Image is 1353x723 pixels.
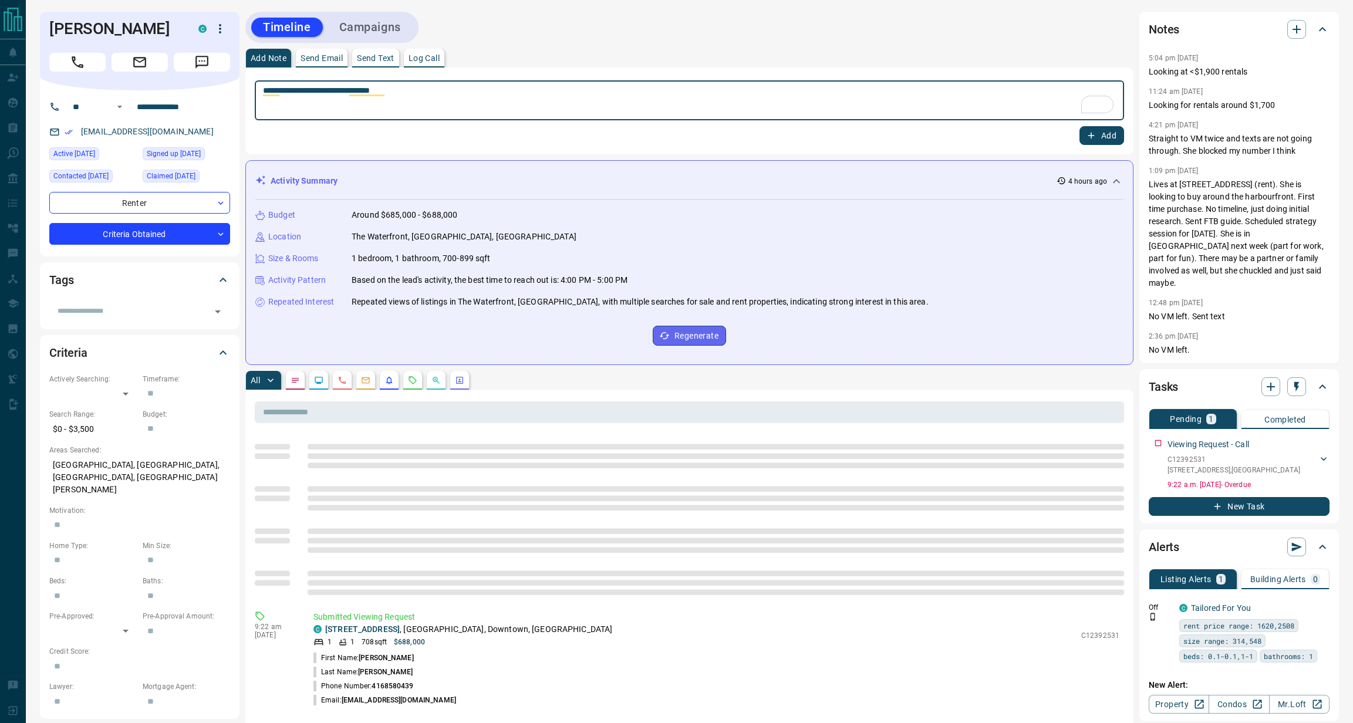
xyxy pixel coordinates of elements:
svg: Email Verified [65,128,73,136]
div: Criteria Obtained [49,223,230,245]
div: Sun Mar 08 2020 [143,147,230,164]
p: 4 hours ago [1068,176,1107,187]
p: Send Email [301,54,343,62]
h2: Criteria [49,343,87,362]
h1: [PERSON_NAME] [49,19,181,38]
p: Search Range: [49,409,137,420]
svg: Push Notification Only [1149,613,1157,621]
a: Condos [1209,695,1269,714]
p: New Alert: [1149,679,1330,691]
p: No VM left. [1149,344,1330,356]
svg: Requests [408,376,417,385]
p: Location [268,231,301,243]
p: First Name: [313,653,414,663]
p: 5:04 pm [DATE] [1149,54,1199,62]
svg: Calls [338,376,347,385]
p: 4:21 pm [DATE] [1149,121,1199,129]
p: Pending [1170,415,1202,423]
p: Timeframe: [143,374,230,384]
div: Renter [49,192,230,214]
p: $688,000 [394,637,425,647]
p: 2:36 pm [DATE] [1149,332,1199,340]
div: Tasks [1149,373,1330,401]
span: size range: 314,548 [1183,635,1261,647]
p: Last Name: [313,667,413,677]
p: [GEOGRAPHIC_DATA], [GEOGRAPHIC_DATA], [GEOGRAPHIC_DATA], [GEOGRAPHIC_DATA][PERSON_NAME] [49,455,230,499]
p: Baths: [143,576,230,586]
span: [PERSON_NAME] [359,654,413,662]
a: Mr.Loft [1269,695,1330,714]
p: Phone Number: [313,681,414,691]
p: Straight to VM twice and texts are not going through. She blocked my number I think [1149,133,1330,157]
p: Submitted Viewing Request [313,611,1119,623]
svg: Opportunities [431,376,441,385]
p: Completed [1264,415,1306,424]
button: Open [113,100,127,114]
p: Building Alerts [1250,575,1306,583]
span: beds: 0.1-0.1,1-1 [1183,650,1253,662]
p: Mortgage Agent: [143,681,230,692]
span: [PERSON_NAME] [358,668,413,676]
div: C12392531[STREET_ADDRESS],[GEOGRAPHIC_DATA] [1168,452,1330,478]
p: The Waterfront, [GEOGRAPHIC_DATA], [GEOGRAPHIC_DATA] [352,231,576,243]
p: 1 [328,637,332,647]
span: Message [174,53,230,72]
button: Open [210,303,226,320]
span: Call [49,53,106,72]
div: Wed Sep 10 2025 [49,147,137,164]
p: Min Size: [143,540,230,551]
div: Tue Jun 27 2023 [143,170,230,186]
p: Size & Rooms [268,252,319,265]
p: No VM left. Sent text [1149,310,1330,323]
p: , [GEOGRAPHIC_DATA], Downtown, [GEOGRAPHIC_DATA] [325,623,612,636]
button: Add [1079,126,1124,145]
p: Budget: [143,409,230,420]
p: Send Text [357,54,394,62]
button: Regenerate [653,326,726,346]
p: Pre-Approval Amount: [143,611,230,621]
div: condos.ca [1179,604,1187,612]
svg: Emails [361,376,370,385]
p: 0 [1313,575,1318,583]
p: Motivation: [49,505,230,516]
h2: Alerts [1149,538,1179,556]
p: 1 [1219,575,1223,583]
span: rent price range: 1620,2508 [1183,620,1294,631]
div: condos.ca [313,625,322,633]
div: Criteria [49,339,230,367]
svg: Agent Actions [455,376,464,385]
span: Contacted [DATE] [53,170,109,182]
span: Claimed [DATE] [147,170,195,182]
p: 1:09 pm [DATE] [1149,167,1199,175]
p: [STREET_ADDRESS] , [GEOGRAPHIC_DATA] [1168,465,1300,475]
p: 708 sqft [362,637,387,647]
p: $0 - $3,500 [49,420,137,439]
span: Active [DATE] [53,148,95,160]
p: Repeated Interest [268,296,334,308]
h2: Tasks [1149,377,1178,396]
p: C12392531 [1168,454,1300,465]
svg: Notes [291,376,300,385]
p: Actively Searching: [49,374,137,384]
p: Looking at <$1,900 rentals [1149,66,1330,78]
h2: Tags [49,271,73,289]
p: Lawyer: [49,681,137,692]
span: 4168580439 [372,682,413,690]
textarea: To enrich screen reader interactions, please activate Accessibility in Grammarly extension settings [263,86,1116,116]
p: Areas Searched: [49,445,230,455]
p: 1 bedroom, 1 bathroom, 700-899 sqft [352,252,491,265]
p: 9:22 a.m. [DATE] - Overdue [1168,479,1330,490]
p: Activity Pattern [268,274,326,286]
div: Activity Summary4 hours ago [255,170,1123,192]
p: All [251,376,260,384]
button: New Task [1149,497,1330,516]
div: Notes [1149,15,1330,43]
a: Property [1149,695,1209,714]
p: 1 [350,637,355,647]
p: Viewing Request - Call [1168,438,1249,451]
span: Email [112,53,168,72]
p: Home Type: [49,540,137,551]
h2: Notes [1149,20,1179,39]
p: Budget [268,209,295,221]
p: Repeated views of listings in The Waterfront, [GEOGRAPHIC_DATA], with multiple searches for sale ... [352,296,929,308]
